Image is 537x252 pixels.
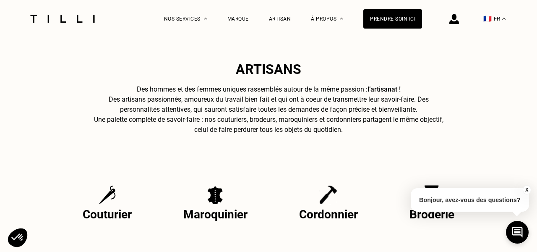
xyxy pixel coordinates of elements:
[522,185,531,194] button: X
[409,207,454,221] p: Broderie
[236,61,301,77] span: Artisans
[269,16,291,22] a: Artisan
[502,18,506,20] img: menu déroulant
[319,185,337,204] img: Cordonnier
[368,85,401,93] span: l’artisanat !
[299,207,358,221] p: Cordonnier
[363,9,422,29] a: Prendre soin ici
[183,207,248,221] p: Maroquinier
[207,185,224,204] img: Maroquinier
[449,14,459,24] img: icône connexion
[340,18,343,20] img: Menu déroulant à propos
[137,85,368,93] span: Des hommes et des femmes uniques rassemblés autour de la même passion :
[204,18,207,20] img: Menu déroulant
[99,185,115,204] img: Couturier
[227,16,249,22] a: Marque
[83,207,132,221] p: Couturier
[483,15,492,23] span: 🇫🇷
[27,15,98,23] img: Logo du service de couturière Tilli
[109,95,429,113] span: Des artisans passionnés, amoureux du travail bien fait et qui ont à coeur de transmettre leur sav...
[94,115,443,134] span: Une palette complète de savoir-faire : nos couturiers, brodeurs, maroquiniers et cordonniers part...
[411,188,529,212] p: Bonjour, avez-vous des questions?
